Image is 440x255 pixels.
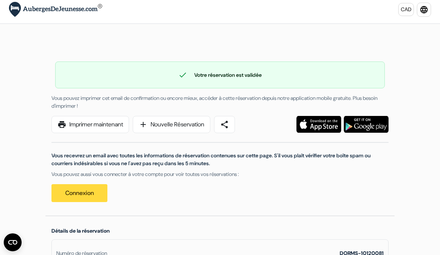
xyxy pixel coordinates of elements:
a: CAD [398,3,414,16]
span: Détails de la réservation [51,227,110,234]
span: print [57,120,66,129]
a: printImprimer maintenant [51,116,129,133]
a: share [214,116,235,133]
p: Vous pouvez aussi vous connecter à votre compte pour voir toutes vos réservations : [51,170,389,178]
a: addNouvelle Réservation [133,116,210,133]
a: language [417,3,431,17]
button: Ouvrir le widget CMP [4,233,22,251]
img: Téléchargez l'application gratuite [296,116,341,133]
p: Vous recevrez un email avec toutes les informations de réservation contenues sur cette page. S'il... [51,152,389,167]
div: Votre réservation est validée [56,70,384,79]
span: add [139,120,148,129]
img: Téléchargez l'application gratuite [344,116,389,133]
a: Connexion [51,184,107,202]
span: check [178,70,187,79]
i: language [419,5,428,14]
img: AubergesDeJeunesse.com [9,2,102,17]
span: Vous pouvez imprimer cet email de confirmation ou encore mieux, accéder à cette réservation depui... [51,95,377,109]
span: share [220,120,229,129]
